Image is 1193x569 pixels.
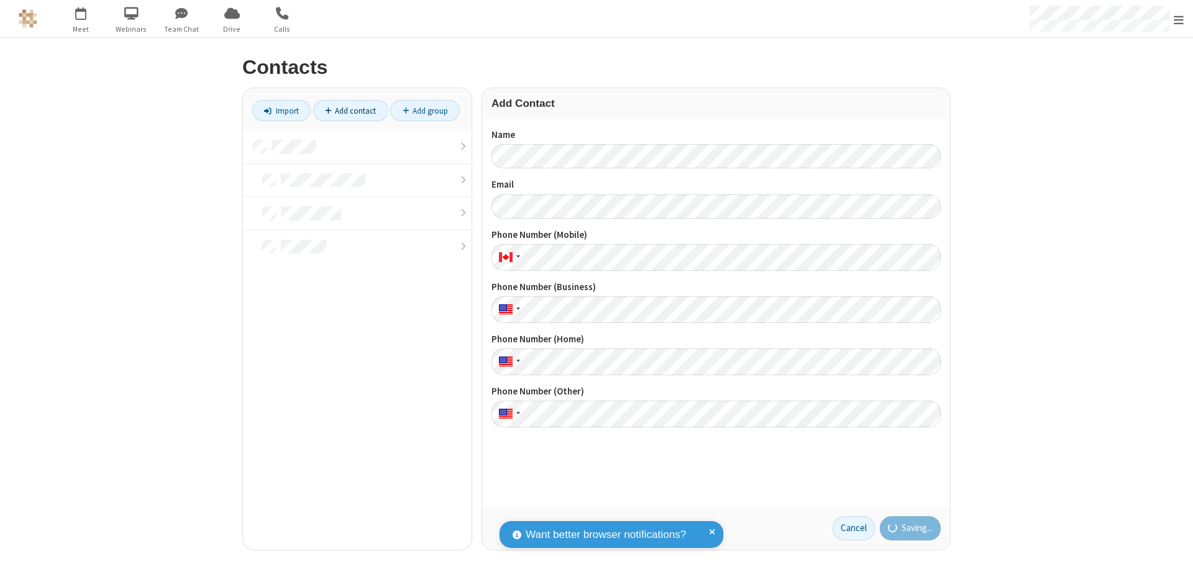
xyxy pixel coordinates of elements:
[491,178,941,192] label: Email
[491,385,941,399] label: Phone Number (Other)
[526,527,686,543] span: Want better browser notifications?
[833,516,875,541] a: Cancel
[252,100,311,121] a: Import
[491,280,941,294] label: Phone Number (Business)
[491,401,524,427] div: United States: + 1
[902,521,933,535] span: Saving...
[491,348,524,375] div: United States: + 1
[390,100,460,121] a: Add group
[259,24,306,35] span: Calls
[58,24,104,35] span: Meet
[880,516,941,541] button: Saving...
[108,24,155,35] span: Webinars
[491,332,941,347] label: Phone Number (Home)
[491,244,524,271] div: Canada: + 1
[491,296,524,323] div: United States: + 1
[313,100,388,121] a: Add contact
[19,9,37,28] img: QA Selenium DO NOT DELETE OR CHANGE
[491,228,941,242] label: Phone Number (Mobile)
[491,98,941,109] h3: Add Contact
[158,24,205,35] span: Team Chat
[209,24,255,35] span: Drive
[491,128,941,142] label: Name
[1162,537,1184,560] iframe: Chat
[242,57,951,78] h2: Contacts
